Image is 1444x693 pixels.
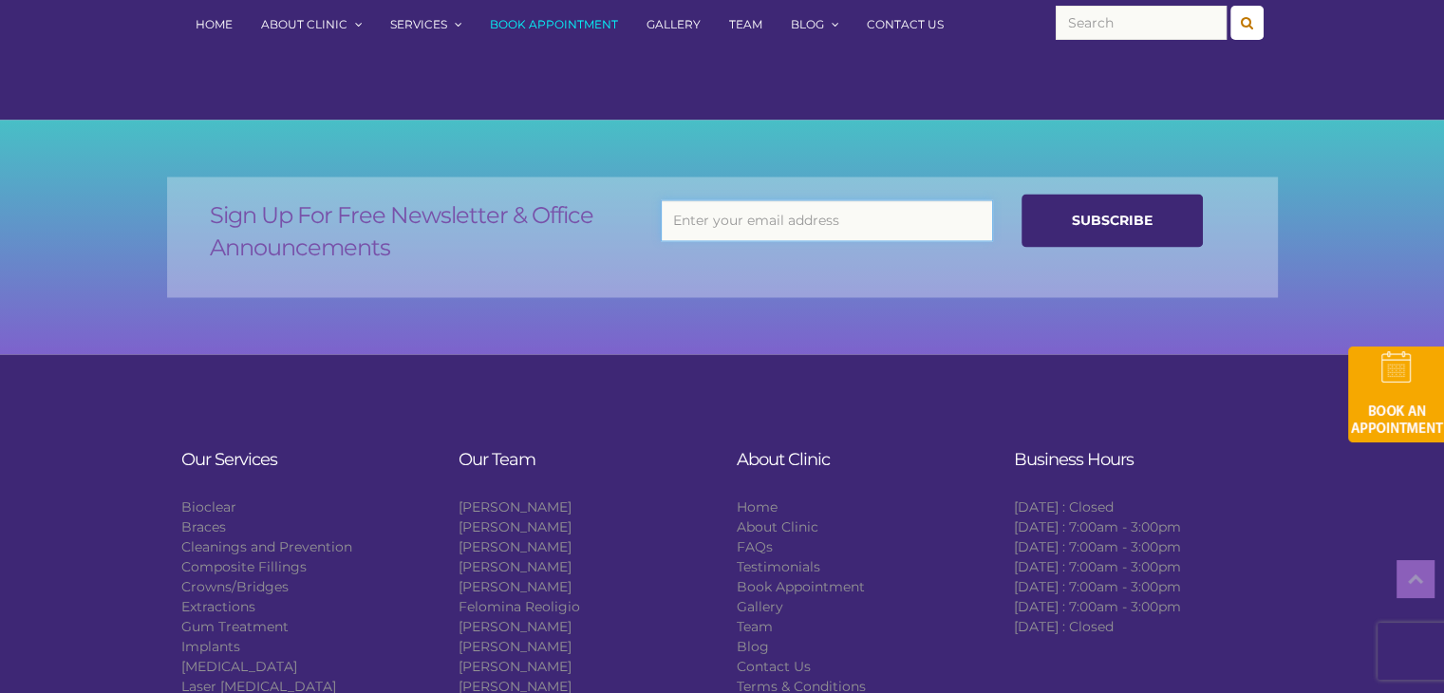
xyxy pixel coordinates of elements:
[1014,516,1264,536] li: [DATE] : 7:00am - 3:00pm
[181,637,240,654] a: Implants
[181,657,297,674] a: [MEDICAL_DATA]
[1014,556,1264,576] li: [DATE] : 7:00am - 3:00pm
[181,557,307,574] a: Composite Fillings
[459,577,572,594] a: [PERSON_NAME]
[210,199,632,264] h2: Sign Up For Free Newsletter & Office Announcements
[737,517,818,534] a: About Clinic
[181,537,352,554] a: Cleanings and Prevention
[1014,616,1264,636] li: [DATE] : Closed
[459,657,572,674] a: [PERSON_NAME]
[1014,496,1264,516] li: [DATE] : Closed
[459,449,708,468] h3: Our Team
[1014,576,1264,596] li: [DATE] : 7:00am - 3:00pm
[737,557,820,574] a: Testimonials
[181,617,289,634] a: Gum Treatment
[459,617,572,634] a: [PERSON_NAME]
[1348,346,1444,442] img: book-an-appointment-hod-gld.png
[737,617,773,634] a: Team
[737,657,811,674] a: Contact Us
[661,199,993,241] input: Enter your email address
[459,597,580,614] a: Felomina Reoligio
[459,637,572,654] a: [PERSON_NAME]
[1014,536,1264,556] li: [DATE] : 7:00am - 3:00pm
[1014,449,1264,468] h3: Business Hours
[459,517,572,534] a: [PERSON_NAME]
[1056,6,1227,40] input: Search
[737,537,773,554] a: FAQs
[181,517,226,534] a: Braces
[181,497,236,515] a: Bioclear
[1397,560,1435,598] a: Top
[181,597,255,614] a: Extractions
[737,597,783,614] a: Gallery
[459,497,572,515] a: [PERSON_NAME]
[181,449,431,468] h3: Our Services
[1022,194,1203,247] input: Subscribe
[1014,596,1264,616] li: [DATE] : 7:00am - 3:00pm
[737,637,769,654] a: Blog
[737,577,865,594] a: Book Appointment
[737,449,986,468] h3: About Clinic
[459,537,572,554] a: [PERSON_NAME]
[459,557,572,574] a: [PERSON_NAME]
[181,577,289,594] a: Crowns/Bridges
[737,497,778,515] a: Home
